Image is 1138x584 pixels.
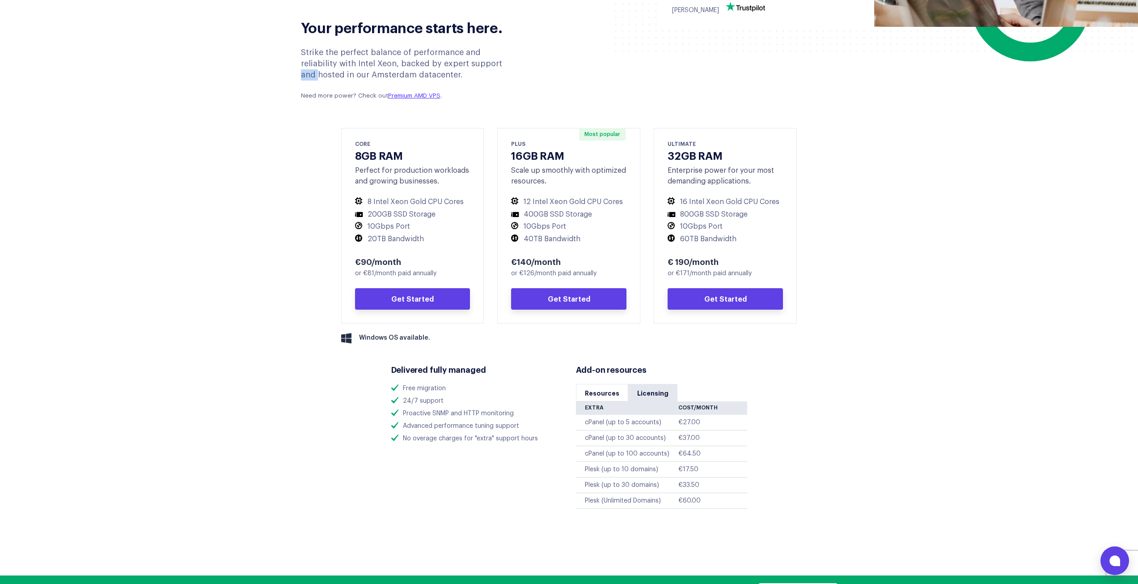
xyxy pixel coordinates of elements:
li: 800GB SSD Storage [668,210,783,219]
span: [PERSON_NAME] [672,7,719,13]
a: Get Started [511,288,626,310]
li: 10Gbps Port [511,222,626,231]
td: €27.00 [678,415,747,431]
li: 24/7 support [391,396,563,406]
li: Proactive SNMP and HTTP monitoring [391,409,563,418]
h3: Add-on resources [576,364,747,375]
li: 60TB Bandwidth [668,234,783,244]
div: €90/month [355,256,470,267]
li: 40TB Bandwidth [511,234,626,244]
li: No overage charges for "extra" support hours [391,434,563,443]
a: Premium AMD VPS [388,93,440,98]
li: 20TB Bandwidth [355,234,470,244]
td: €33.50 [678,477,747,493]
div: ULTIMATE [668,140,783,148]
h3: Delivered fully managed [391,364,563,375]
a: Get Started [355,288,470,310]
div: Strike the perfect balance of performance and reliability with Intel Xeon, backed by expert suppo... [301,47,517,101]
li: 16 Intel Xeon Gold CPU Cores [668,197,783,207]
div: Perfect for production workloads and growing businesses. [355,165,470,187]
li: 400GB SSD Storage [511,210,626,219]
td: Plesk (up to 10 domains) [576,462,679,477]
th: Extra [576,401,679,415]
td: Plesk (Unlimited Domains) [576,493,679,509]
span: Most popular [579,128,626,141]
td: €64.50 [678,446,747,462]
td: €17.50 [678,462,747,477]
h3: 8GB RAM [355,149,470,162]
li: 200GB SSD Storage [355,210,470,219]
div: or €126/month paid annually [511,269,626,278]
li: 8 Intel Xeon Gold CPU Cores [355,197,470,207]
li: 10Gbps Port [355,222,470,231]
div: or €81/month paid annually [355,269,470,278]
li: Advanced performance tuning support [391,422,563,431]
span: Windows OS available. [359,333,430,343]
td: cPanel (up to 5 accounts) [576,415,679,431]
button: Open chat window [1100,546,1129,575]
div: €140/month [511,256,626,267]
a: Licensing [628,384,677,401]
th: Cost/Month [678,401,747,415]
div: or €171/month paid annually [668,269,783,278]
td: €60.00 [678,493,747,509]
div: Enterprise power for your most demanding applications. [668,165,783,187]
td: cPanel (up to 100 accounts) [576,446,679,462]
div: CORE [355,140,470,148]
p: Need more power? Check out . [301,92,517,100]
div: Scale up smoothly with optimized resources. [511,165,626,187]
div: PLUS [511,140,626,148]
h3: 16GB RAM [511,149,626,162]
li: 12 Intel Xeon Gold CPU Cores [511,197,626,207]
div: € 190/month [668,256,783,267]
td: cPanel (up to 30 accounts) [576,431,679,446]
li: 10Gbps Port [668,222,783,231]
li: Free migration [391,384,563,393]
a: Resources [576,384,628,401]
td: €37.00 [678,431,747,446]
h3: 32GB RAM [668,149,783,162]
a: Get Started [668,288,783,310]
td: Plesk (up to 30 domains) [576,477,679,493]
h2: Your performance starts here. [301,18,517,36]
